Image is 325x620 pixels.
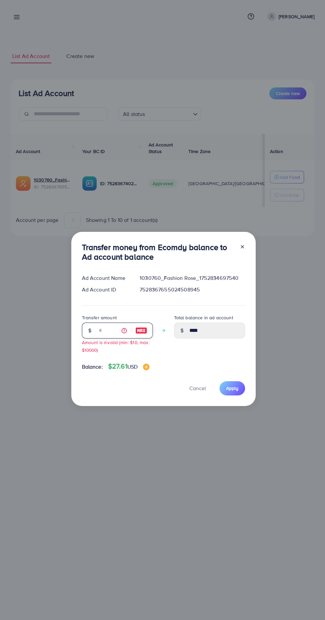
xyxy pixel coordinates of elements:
h3: Transfer money from Ecomdy balance to Ad account balance [82,242,234,262]
label: Total balance in ad account [174,314,233,321]
div: Ad Account Name [77,274,135,282]
iframe: Chat [297,590,320,615]
span: Apply [226,385,238,391]
img: image [135,327,147,335]
button: Cancel [181,381,214,395]
h4: $27.61 [108,362,150,371]
div: 1030760_Fashion Rose_1752834697540 [134,274,250,282]
span: Balance: [82,363,103,371]
button: Apply [220,381,245,395]
label: Transfer amount [82,314,117,321]
div: Ad Account ID [77,286,135,293]
span: Cancel [189,385,206,392]
span: USD [127,363,138,370]
div: 7528367655024508945 [134,286,250,293]
img: image [143,364,150,370]
small: Amount is invalid (min: $10, max: $10000) [82,339,150,353]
